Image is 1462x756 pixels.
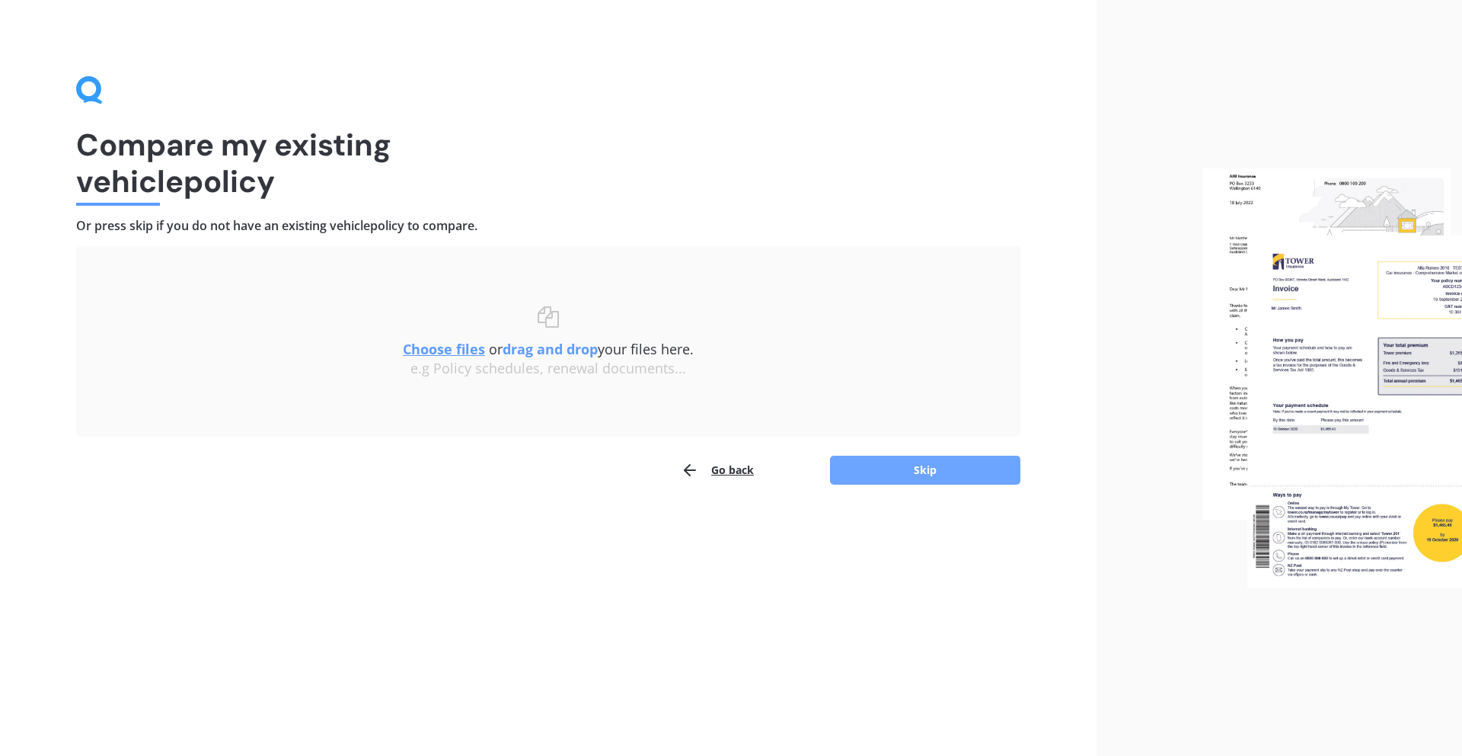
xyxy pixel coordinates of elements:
h4: Or press skip if you do not have an existing vehicle policy to compare. [76,218,1020,234]
h1: Compare my existing vehicle policy [76,127,1020,200]
img: files.webp [1202,168,1462,588]
button: Skip [830,456,1020,485]
b: drag and drop [503,340,598,358]
span: or your files here. [403,340,694,358]
u: Choose files [403,340,485,358]
button: Go back [681,455,754,485]
div: e.g Policy schedules, renewal documents... [107,360,990,377]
